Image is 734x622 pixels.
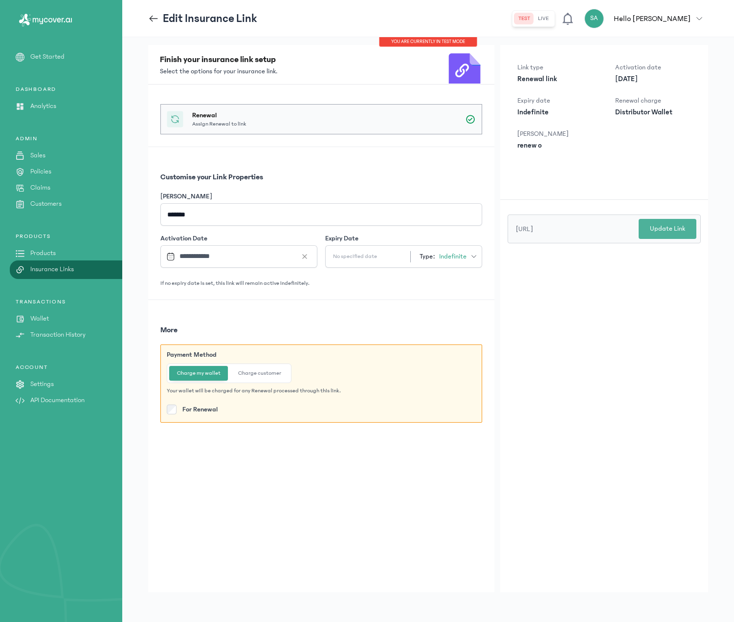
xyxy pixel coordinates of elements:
[639,219,696,239] button: Update Link
[160,66,277,76] p: Select the options for your insurance link.
[517,96,593,106] p: Expiry date
[160,171,482,183] h3: Customise your Link Properties
[30,199,62,209] p: Customers
[167,387,476,395] p: Your wallet will be charged for any Renewal processed through this link.
[615,107,691,117] p: Distributor Wallet
[615,96,691,106] p: Renewal charge
[439,252,467,261] span: Indefinite
[30,395,85,406] p: API Documentation
[517,141,593,150] p: renew o
[163,11,257,26] p: Edit Insurance Link
[30,52,65,62] p: Get Started
[325,253,385,260] p: No specified date
[169,366,228,381] button: Charge my wallet
[230,366,289,381] button: Charge customer
[30,101,56,111] p: Analytics
[517,129,593,139] p: [PERSON_NAME]
[192,120,246,128] p: Assign Renewal to link
[30,183,50,193] p: Claims
[379,37,477,47] div: You are currently in TEST MODE
[615,74,691,84] p: [DATE]
[30,330,86,340] p: Transaction History
[30,264,74,275] p: Insurance Links
[514,13,534,24] button: test
[584,9,604,28] div: SA
[192,110,246,120] h3: Renewal
[410,251,477,262] div: Type:
[160,324,482,336] h3: More
[517,107,593,117] p: Indefinite
[584,9,708,28] button: SAHello [PERSON_NAME]
[160,234,207,243] label: Activation Date
[516,224,611,234] p: [URL]
[160,279,482,287] p: If no expiry date is set, this link will remain active indefinitely.
[30,248,56,258] p: Products
[325,234,358,243] label: Expiry Date
[30,150,45,161] p: Sales
[517,74,593,84] p: Renewal link
[650,224,685,234] p: Update Link
[614,13,690,24] p: Hello [PERSON_NAME]
[167,350,476,360] h5: Payment Method
[182,405,218,414] label: For Renewal
[405,248,482,265] button: Type:Indefinite
[30,167,51,177] p: Policies
[160,192,212,201] label: [PERSON_NAME]
[517,63,593,72] p: Link type
[162,246,307,267] input: Datepicker input
[615,63,691,72] p: Activation date
[30,314,49,324] p: Wallet
[30,379,54,389] p: Settings
[534,13,553,24] button: live
[160,53,277,66] h3: Finish your insurance link setup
